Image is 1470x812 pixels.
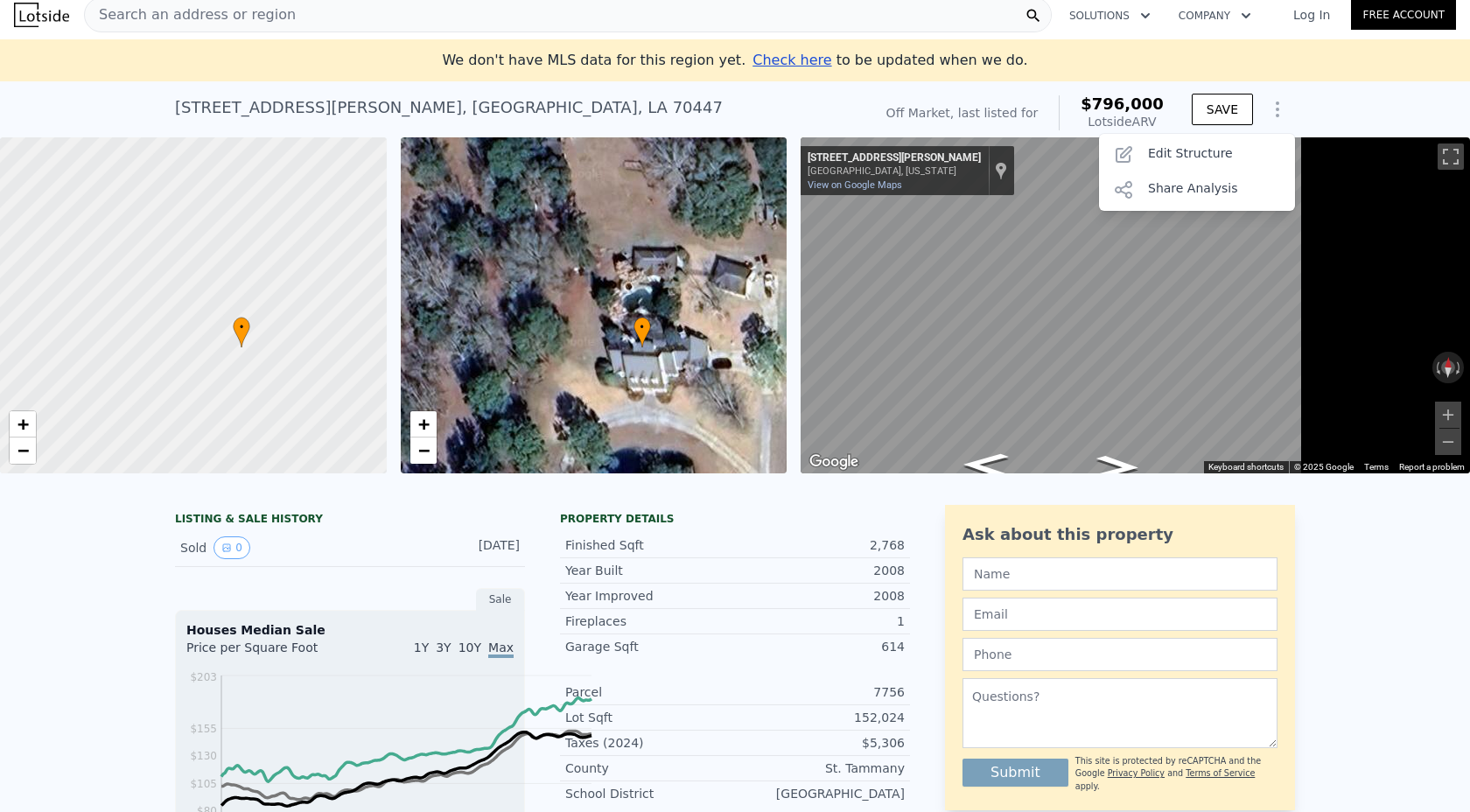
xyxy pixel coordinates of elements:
[808,179,902,191] a: View on Google Maps
[565,587,735,605] div: Year Improved
[962,522,1277,547] div: Ask about this property
[85,4,296,25] span: Search an address or region
[458,640,481,654] span: 10Y
[735,683,905,701] div: 7756
[886,104,1039,122] div: Off Market, last listed for
[1432,352,1442,383] button: Rotate counterclockwise
[565,785,735,802] div: School District
[962,557,1277,591] input: Name
[1399,462,1465,472] a: Report a problem
[565,709,735,726] div: Lot Sqft
[1099,134,1295,211] div: Show Options
[488,640,514,658] span: Max
[1441,352,1455,384] button: Reset the view
[995,161,1007,180] a: Show location on map
[565,759,735,777] div: County
[1272,6,1351,24] a: Log In
[17,439,29,461] span: −
[801,137,1470,473] div: Street View
[410,411,437,437] a: Zoom in
[175,95,723,120] div: [STREET_ADDRESS][PERSON_NAME] , [GEOGRAPHIC_DATA] , LA 70447
[17,413,29,435] span: +
[1294,462,1354,472] span: © 2025 Google
[10,437,36,464] a: Zoom out
[735,612,905,630] div: 1
[805,451,863,473] img: Google
[735,587,905,605] div: 2008
[1186,768,1255,778] a: Terms of Service
[1099,137,1295,172] div: Edit Structure
[962,759,1068,787] button: Submit
[735,536,905,554] div: 2,768
[560,512,910,526] div: Property details
[10,411,36,437] a: Zoom in
[735,709,905,726] div: 152,024
[14,3,69,27] img: Lotside
[633,317,651,347] div: •
[565,562,735,579] div: Year Built
[190,778,217,790] tspan: $105
[1438,143,1464,170] button: Toggle fullscreen view
[1108,768,1165,778] a: Privacy Policy
[190,671,217,683] tspan: $203
[442,50,1027,71] div: We don't have MLS data for this region yet.
[233,317,250,347] div: •
[476,588,525,611] div: Sale
[1435,402,1461,428] button: Zoom in
[417,413,429,435] span: +
[1260,92,1295,127] button: Show Options
[1455,352,1465,383] button: Rotate clockwise
[1435,429,1461,455] button: Zoom out
[186,639,350,667] div: Price per Square Foot
[735,638,905,655] div: 614
[1081,113,1164,130] div: Lotside ARV
[410,437,437,464] a: Zoom out
[943,447,1028,482] path: Go West, Hano Rd Ext
[752,52,831,68] span: Check here
[233,319,250,335] span: •
[565,536,735,554] div: Finished Sqft
[190,750,217,762] tspan: $130
[565,638,735,655] div: Garage Sqft
[801,137,1470,473] div: Map
[565,683,735,701] div: Parcel
[962,638,1277,671] input: Phone
[1099,172,1295,207] div: Share Analysis
[417,439,429,461] span: −
[1208,461,1284,473] button: Keyboard shortcuts
[1075,755,1277,793] div: This site is protected by reCAPTCHA and the Google and apply.
[735,734,905,752] div: $5,306
[1364,462,1389,472] a: Terms
[805,451,863,473] a: Open this area in Google Maps (opens a new window)
[186,621,514,639] div: Houses Median Sale
[735,785,905,802] div: [GEOGRAPHIC_DATA]
[808,151,981,165] div: [STREET_ADDRESS][PERSON_NAME]
[213,536,250,559] button: View historical data
[175,512,525,529] div: LISTING & SALE HISTORY
[436,640,451,654] span: 3Y
[735,562,905,579] div: 2008
[180,536,336,559] div: Sold
[414,640,429,654] span: 1Y
[752,50,1027,71] div: to be updated when we do.
[735,759,905,777] div: St. Tammany
[633,319,651,335] span: •
[962,598,1277,631] input: Email
[1081,94,1164,113] span: $796,000
[442,536,520,559] div: [DATE]
[190,723,217,735] tspan: $155
[1192,94,1253,125] button: SAVE
[808,165,981,177] div: [GEOGRAPHIC_DATA], [US_STATE]
[565,612,735,630] div: Fireplaces
[565,734,735,752] div: Taxes (2024)
[1074,450,1158,485] path: Go East, Hano Rd Ext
